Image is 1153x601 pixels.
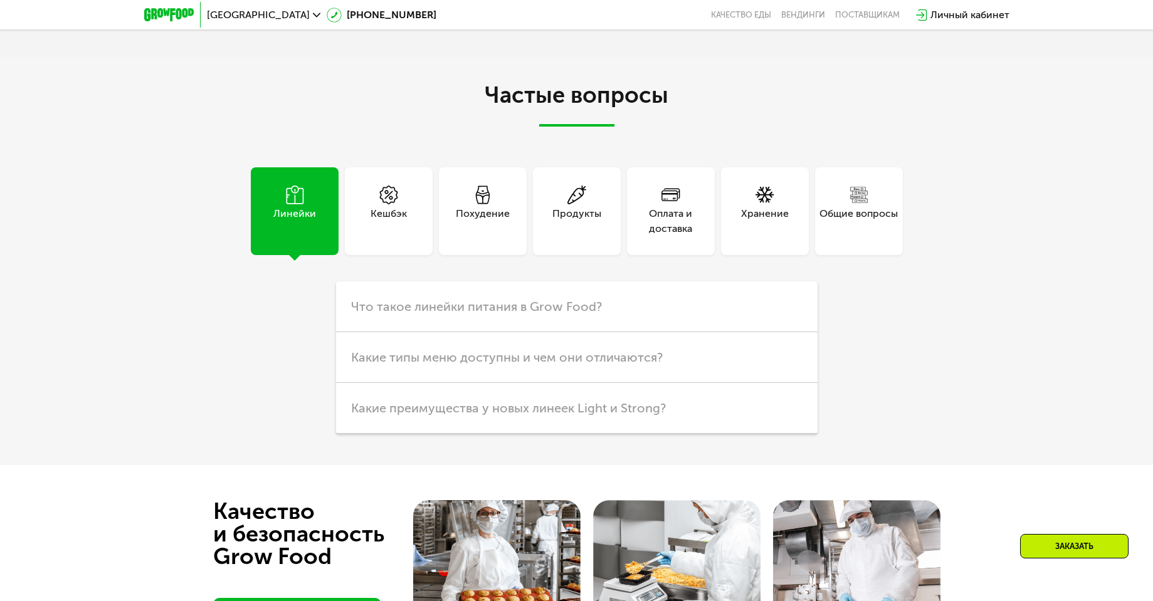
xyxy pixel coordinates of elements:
span: [GEOGRAPHIC_DATA] [207,10,310,20]
span: Что такое линейки питания в Grow Food? [351,299,602,314]
div: поставщикам [835,10,900,20]
a: Вендинги [781,10,825,20]
a: Качество еды [711,10,771,20]
div: Похудение [456,206,510,236]
span: Какие типы меню доступны и чем они отличаются? [351,350,663,365]
div: Кешбэк [371,206,407,236]
div: Личный кабинет [930,8,1009,23]
div: Заказать [1020,534,1129,558]
div: Продукты [552,206,601,236]
div: Качество и безопасность Grow Food [213,500,431,568]
a: [PHONE_NUMBER] [327,8,436,23]
div: Оплата и доставка [627,206,715,236]
div: Хранение [741,206,789,236]
span: Какие преимущества у новых линеек Light и Strong? [351,400,666,415]
div: Линейки [273,206,316,236]
div: Общие вопросы [819,206,898,236]
h2: Частые вопросы [226,83,928,127]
